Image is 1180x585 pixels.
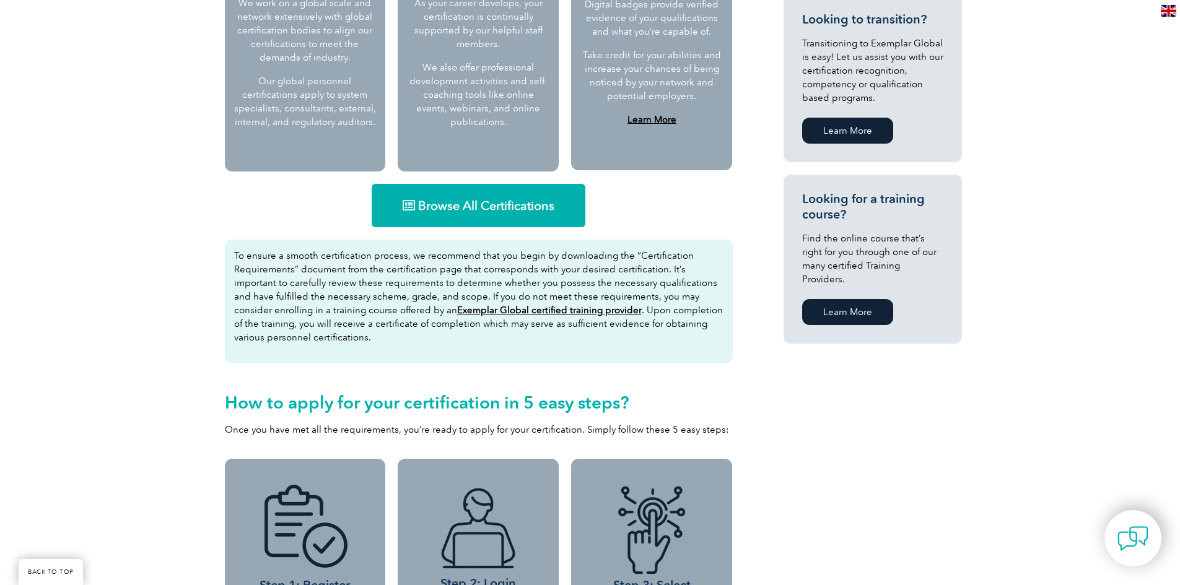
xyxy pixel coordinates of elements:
[372,184,585,227] a: Browse All Certifications
[418,199,554,212] span: Browse All Certifications
[1117,523,1148,554] img: contact-chat.png
[1161,5,1176,17] img: en
[802,191,943,222] h3: Looking for a training course?
[802,232,943,286] p: Find the online course that’s right for you through one of our many certified Training Providers.
[234,249,723,344] p: To ensure a smooth certification process, we recommend that you begin by downloading the “Certifi...
[582,48,722,103] p: Take credit for your abilities and increase your chances of being noticed by your network and pot...
[627,114,676,125] a: Learn More
[802,118,893,144] a: Learn More
[225,392,733,412] h2: How to apply for your certification in 5 easy steps?
[19,559,83,585] a: BACK TO TOP
[802,12,943,27] h3: Looking to transition?
[234,74,377,129] p: Our global personnel certifications apply to system specialists, consultants, external, internal,...
[457,305,642,316] a: Exemplar Global certified training provider
[225,423,733,436] p: Once you have met all the requirements, you’re ready to apply for your certification. Simply foll...
[802,37,943,105] p: Transitioning to Exemplar Global is easy! Let us assist you with our certification recognition, c...
[802,299,893,325] a: Learn More
[407,61,549,129] p: We also offer professional development activities and self-coaching tools like online events, web...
